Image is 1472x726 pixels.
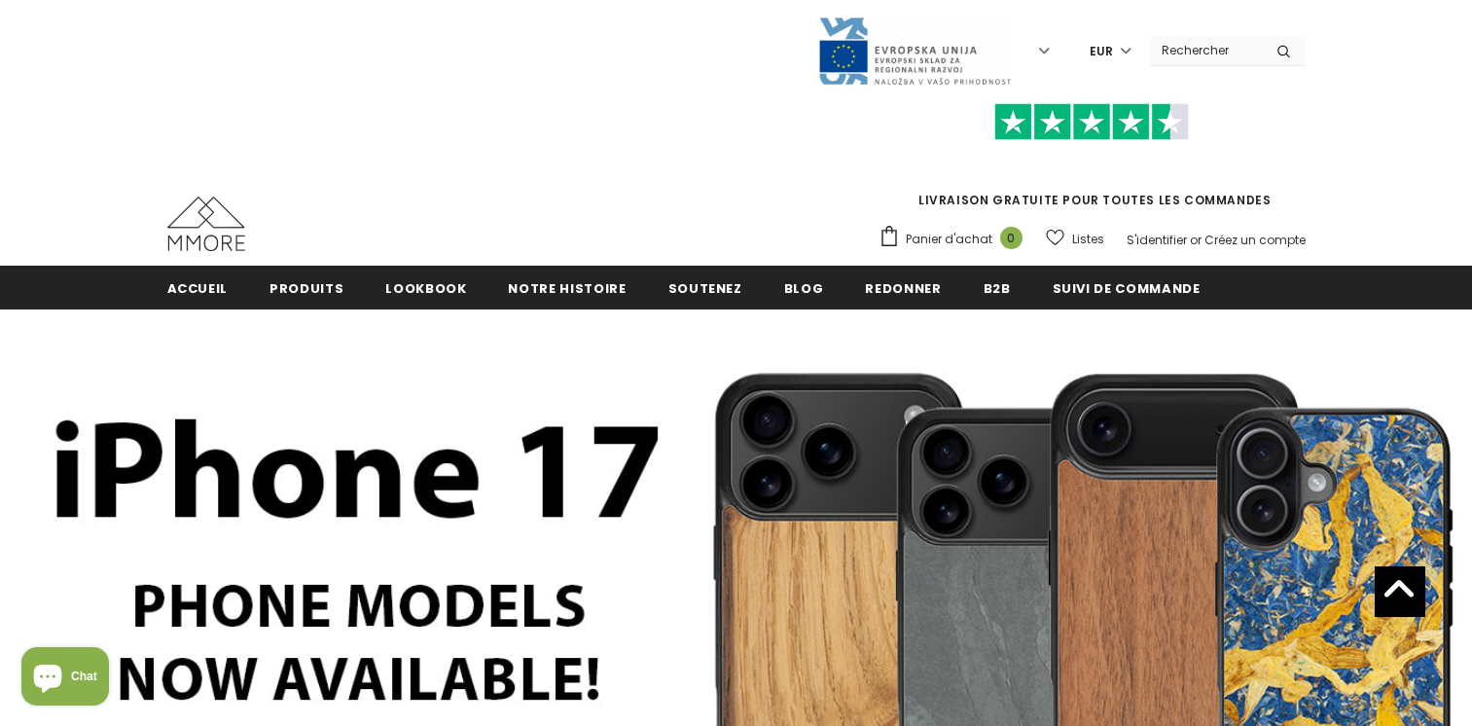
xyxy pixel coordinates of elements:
[1204,232,1306,248] a: Créez un compte
[269,266,343,309] a: Produits
[1127,232,1187,248] a: S'identifier
[906,230,992,249] span: Panier d'achat
[1072,230,1104,249] span: Listes
[167,279,229,298] span: Accueil
[984,279,1011,298] span: B2B
[1053,279,1201,298] span: Suivi de commande
[879,112,1306,208] span: LIVRAISON GRATUITE POUR TOUTES LES COMMANDES
[994,103,1189,141] img: Faites confiance aux étoiles pilotes
[784,279,824,298] span: Blog
[16,647,115,710] inbox-online-store-chat: Shopify online store chat
[385,266,466,309] a: Lookbook
[1046,222,1104,256] a: Listes
[508,266,626,309] a: Notre histoire
[879,140,1306,191] iframe: Customer reviews powered by Trustpilot
[817,42,1012,58] a: Javni Razpis
[865,279,941,298] span: Redonner
[385,279,466,298] span: Lookbook
[668,266,742,309] a: soutenez
[1190,232,1202,248] span: or
[668,279,742,298] span: soutenez
[784,266,824,309] a: Blog
[167,266,229,309] a: Accueil
[817,16,1012,87] img: Javni Razpis
[1090,42,1113,61] span: EUR
[1150,36,1262,64] input: Search Site
[1000,227,1023,249] span: 0
[984,266,1011,309] a: B2B
[269,279,343,298] span: Produits
[1053,266,1201,309] a: Suivi de commande
[167,197,245,251] img: Cas MMORE
[508,279,626,298] span: Notre histoire
[879,225,1032,254] a: Panier d'achat 0
[865,266,941,309] a: Redonner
